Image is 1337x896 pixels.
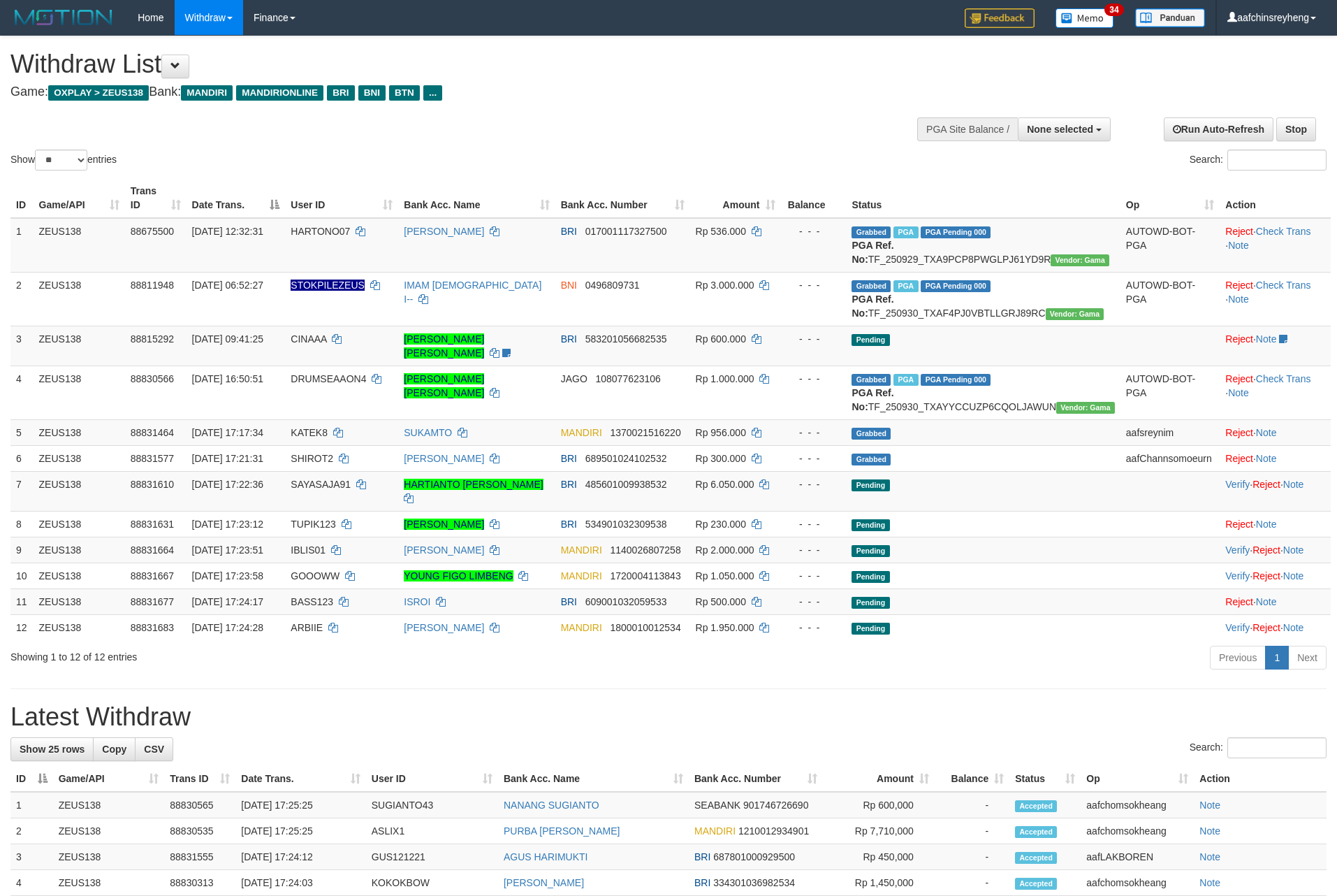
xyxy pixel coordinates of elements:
span: 88811948 [131,280,174,291]
span: Rp 1.950.000 [696,622,754,633]
td: 8 [10,511,34,537]
a: Stop [1276,117,1316,141]
a: Note [1256,519,1277,530]
td: · · [1220,218,1331,273]
a: HARTIANTO [PERSON_NAME] [404,479,543,490]
span: Marked by aafchomsokheang [893,374,918,386]
a: Note [1256,453,1277,464]
a: [PERSON_NAME] [404,622,484,633]
td: ZEUS138 [53,818,165,844]
td: 10 [10,563,34,588]
td: 88830565 [164,792,235,818]
span: BRI [561,596,577,607]
span: Pending [852,571,889,583]
span: CINAAA [291,333,326,345]
span: BTN [389,85,420,101]
h1: Latest Withdraw [10,703,1327,731]
a: [PERSON_NAME] [404,544,484,556]
div: - - - [787,332,841,346]
a: Note [1283,544,1304,556]
td: AUTOWD-BOT-PGA [1120,272,1220,326]
td: 4 [10,366,34,419]
span: Rp 3.000.000 [696,280,754,291]
div: - - - [787,278,841,292]
span: BRI [327,85,354,101]
span: BRI [561,453,577,464]
a: Note [1283,570,1304,581]
td: ZEUS138 [34,537,125,563]
td: 88830535 [164,818,235,844]
td: Rp 450,000 [823,844,935,870]
td: [DATE] 17:24:03 [235,870,365,896]
a: Copy [93,737,136,761]
span: [DATE] 17:24:28 [192,622,263,633]
td: 11 [10,588,34,614]
a: Verify [1225,622,1250,633]
th: ID: activate to sort column descending [10,766,53,792]
span: 88831631 [131,519,174,530]
button: None selected [1018,117,1111,141]
span: TUPIK123 [291,519,336,530]
a: Note [1256,427,1277,438]
span: Copy 901746726690 to clipboard [743,800,808,811]
span: Accepted [1015,826,1057,838]
span: Rp 536.000 [696,226,746,237]
td: ASLIX1 [366,818,498,844]
td: ZEUS138 [34,511,125,537]
td: · · [1220,272,1331,326]
span: PGA Pending [921,280,991,292]
a: SUKAMTO [404,427,452,438]
span: Grabbed [852,374,891,386]
td: Rp 600,000 [823,792,935,818]
span: Vendor URL: https://trx31.1velocity.biz [1056,402,1115,414]
td: ZEUS138 [34,326,125,366]
span: 88831677 [131,596,174,607]
span: Rp 300.000 [696,453,746,464]
h1: Withdraw List [10,50,877,78]
span: BNI [358,85,386,101]
span: [DATE] 17:23:58 [192,570,263,581]
span: Copy 583201056682535 to clipboard [585,333,667,345]
b: PGA Ref. No: [852,387,893,412]
a: Verify [1225,544,1250,556]
span: 88831464 [131,427,174,438]
span: Copy 1720004113843 to clipboard [610,570,680,581]
th: ID [10,178,34,218]
span: BRI [561,479,577,490]
span: Copy 017001117327500 to clipboard [585,226,667,237]
div: PGA Site Balance / [917,117,1018,141]
a: Check Trans [1256,280,1311,291]
td: - [935,818,1009,844]
a: Note [1283,622,1304,633]
span: DRUMSEAAON4 [291,373,366,384]
td: TF_250930_TXAYYCCUZP6CQOLJAWUN [846,366,1120,419]
td: GUS121221 [366,844,498,870]
span: BRI [561,226,577,237]
span: CSV [144,744,164,755]
div: - - - [787,224,841,238]
a: 1 [1265,646,1289,670]
a: NANANG SUGIANTO [504,800,599,811]
span: 34 [1104,3,1123,16]
td: ZEUS138 [34,614,125,640]
b: PGA Ref. No: [852,240,893,265]
span: Marked by aaftrukkakada [893,226,918,238]
span: Rp 500.000 [696,596,746,607]
td: · [1220,588,1331,614]
span: 88830566 [131,373,174,384]
span: [DATE] 17:22:36 [192,479,263,490]
th: Bank Acc. Name: activate to sort column ascending [498,766,689,792]
a: Note [1228,294,1249,305]
td: - [935,844,1009,870]
a: Reject [1225,453,1253,464]
a: Reject [1225,373,1253,384]
a: Note [1199,877,1220,888]
td: 2 [10,818,53,844]
a: Show 25 rows [10,737,94,761]
td: ZEUS138 [34,366,125,419]
a: Verify [1225,570,1250,581]
img: MOTION_logo.png [10,7,117,28]
a: [PERSON_NAME] [PERSON_NAME] [404,373,484,398]
td: 6 [10,445,34,471]
span: [DATE] 06:52:27 [192,280,263,291]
